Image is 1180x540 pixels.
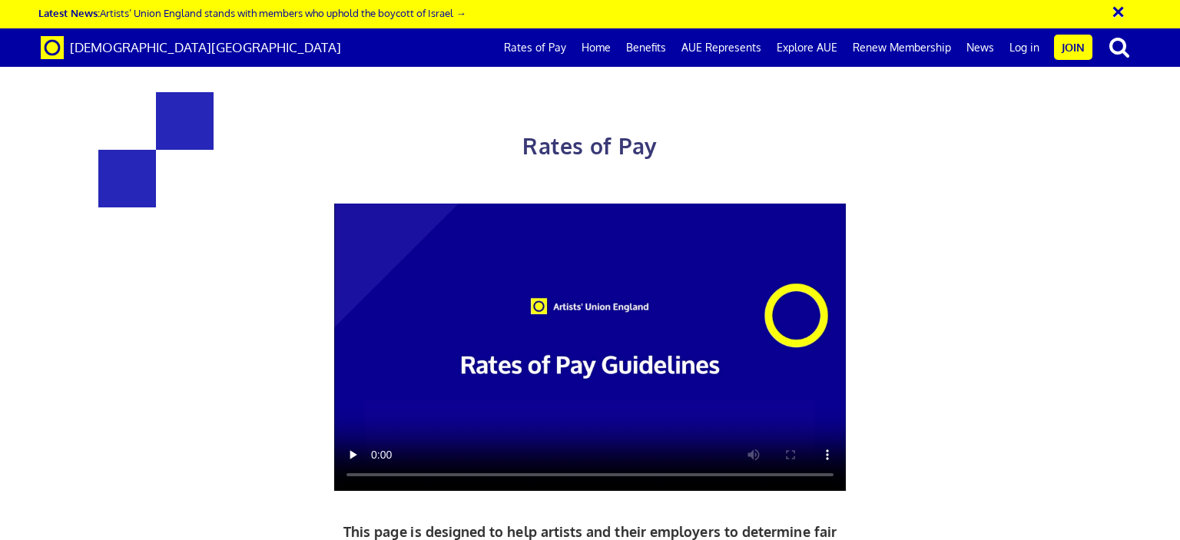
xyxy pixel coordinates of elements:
a: Explore AUE [769,28,845,67]
a: Brand [DEMOGRAPHIC_DATA][GEOGRAPHIC_DATA] [29,28,353,67]
a: Join [1054,35,1092,60]
a: Latest News:Artists’ Union England stands with members who uphold the boycott of Israel → [38,6,466,19]
a: Home [574,28,618,67]
a: Rates of Pay [496,28,574,67]
a: Benefits [618,28,674,67]
a: Renew Membership [845,28,959,67]
a: Log in [1002,28,1047,67]
span: Rates of Pay [522,132,657,160]
a: AUE Represents [674,28,769,67]
strong: Latest News: [38,6,100,19]
a: News [959,28,1002,67]
button: search [1095,31,1143,63]
span: [DEMOGRAPHIC_DATA][GEOGRAPHIC_DATA] [70,39,341,55]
